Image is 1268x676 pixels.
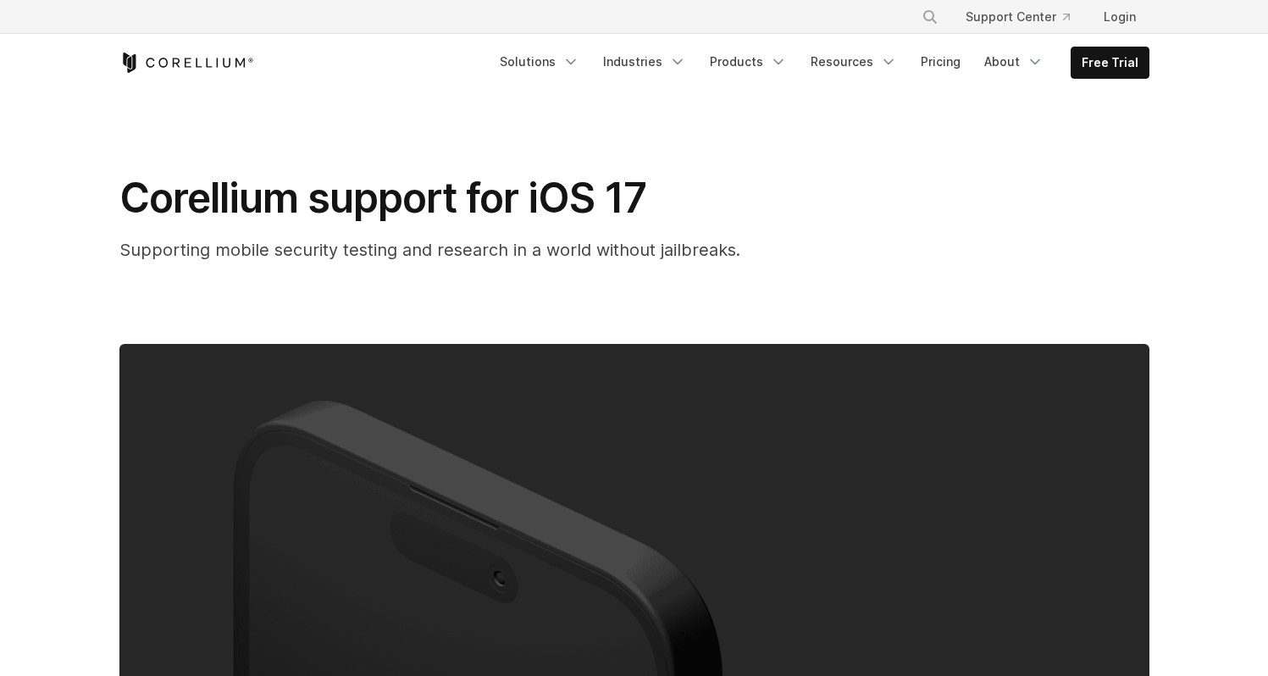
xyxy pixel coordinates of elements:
[974,47,1054,77] a: About
[1090,2,1149,32] a: Login
[119,53,254,73] a: Corellium Home
[593,47,696,77] a: Industries
[800,47,907,77] a: Resources
[119,240,740,260] span: Supporting mobile security testing and research in a world without jailbreaks.
[119,173,646,223] span: Corellium support for iOS 17
[490,47,590,77] a: Solutions
[901,2,1149,32] div: Navigation Menu
[490,47,1149,79] div: Navigation Menu
[952,2,1083,32] a: Support Center
[1071,47,1149,78] a: Free Trial
[915,2,945,32] button: Search
[911,47,971,77] a: Pricing
[700,47,797,77] a: Products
